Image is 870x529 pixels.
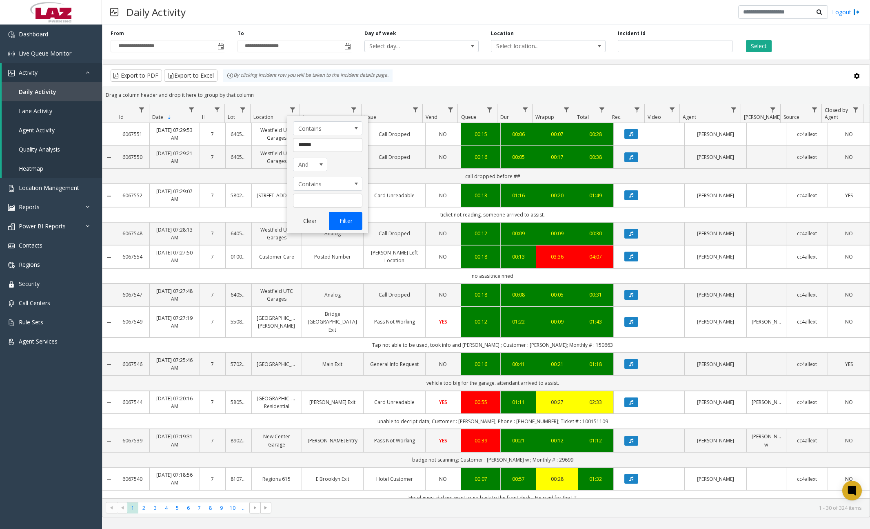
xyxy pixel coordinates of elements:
[728,104,739,115] a: Agent Filter Menu
[205,291,221,299] a: 7
[439,437,447,444] span: YES
[293,212,326,230] button: Clear
[368,230,420,237] a: Call Dropped
[506,360,531,368] a: 00:41
[466,192,495,199] a: 00:13
[519,104,530,115] a: Dur Filter Menu
[541,360,573,368] div: 00:21
[110,2,118,22] img: pageIcon
[19,126,55,134] span: Agent Activity
[439,192,447,199] span: NO
[466,153,495,161] div: 00:16
[583,230,608,237] a: 00:30
[541,398,573,406] a: 00:27
[439,399,447,406] span: YES
[791,253,823,261] a: cc4allext
[791,153,823,161] a: cc4allext
[466,253,495,261] a: 00:18
[845,230,853,237] span: NO
[752,433,781,448] a: [PERSON_NAME] w
[102,254,116,261] a: Collapse Details
[205,253,221,261] a: 7
[102,438,116,444] a: Collapse Details
[186,104,197,115] a: Date Filter Menu
[368,437,420,444] a: Pass Not Working
[164,69,217,82] button: Export to Excel
[121,398,144,406] a: 6067544
[293,158,320,171] span: And
[439,154,447,161] span: NO
[583,360,608,368] a: 01:18
[102,154,116,161] a: Collapse Details
[155,150,195,165] a: [DATE] 07:29:21 AM
[439,291,447,298] span: NO
[8,300,15,307] img: 'icon'
[364,30,396,37] label: Day of week
[690,360,741,368] a: [PERSON_NAME]
[155,126,195,142] a: [DATE] 07:29:53 AM
[19,49,71,57] span: Live Queue Monitor
[791,230,823,237] a: cc4allext
[596,104,607,115] a: Total Filter Menu
[205,318,221,326] a: 7
[329,212,362,230] button: Filter
[19,145,60,153] span: Quality Analysis
[541,318,573,326] a: 00:09
[8,281,15,288] img: 'icon'
[506,192,531,199] div: 01:16
[155,287,195,303] a: [DATE] 07:27:48 AM
[231,230,246,237] a: 640580
[8,262,15,268] img: 'icon'
[307,253,359,261] a: Posted Number
[155,356,195,372] a: [DATE] 07:25:46 AM
[368,192,420,199] a: Card Unreadable
[445,104,456,115] a: Vend Filter Menu
[439,361,447,368] span: NO
[845,154,853,161] span: NO
[541,153,573,161] a: 00:17
[19,337,58,345] span: Agent Services
[8,31,15,38] img: 'icon'
[809,104,820,115] a: Source Filter Menu
[257,287,297,303] a: Westfield UTC Garages
[231,153,246,161] a: 640580
[237,104,248,115] a: Lot Filter Menu
[583,130,608,138] a: 00:28
[833,398,865,406] a: NO
[466,437,495,444] a: 00:39
[431,318,456,326] a: YES
[19,165,43,172] span: Heatmap
[257,226,297,241] a: Westfield UTC Garages
[631,104,642,115] a: Rec. Filter Menu
[257,253,297,261] a: Customer Care
[845,253,853,260] span: NO
[368,153,420,161] a: Call Dropped
[348,104,360,115] a: Lane Filter Menu
[205,192,221,199] a: 7
[257,314,297,330] a: [GEOGRAPHIC_DATA][PERSON_NAME]
[2,121,102,140] a: Agent Activity
[466,130,495,138] a: 00:15
[231,130,246,138] a: 640580
[583,291,608,299] a: 00:31
[2,82,102,101] a: Daily Activity
[466,291,495,299] div: 00:18
[227,72,233,79] img: infoIcon.svg
[231,437,246,444] a: 890200
[541,230,573,237] div: 00:09
[116,207,870,222] td: ticket not reading. someone arrived to assist.
[111,30,124,37] label: From
[506,318,531,326] a: 01:22
[431,230,456,237] a: NO
[506,130,531,138] a: 00:06
[2,159,102,178] a: Heatmap
[541,253,573,261] a: 03:36
[690,230,741,237] a: [PERSON_NAME]
[19,107,52,115] span: Lane Activity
